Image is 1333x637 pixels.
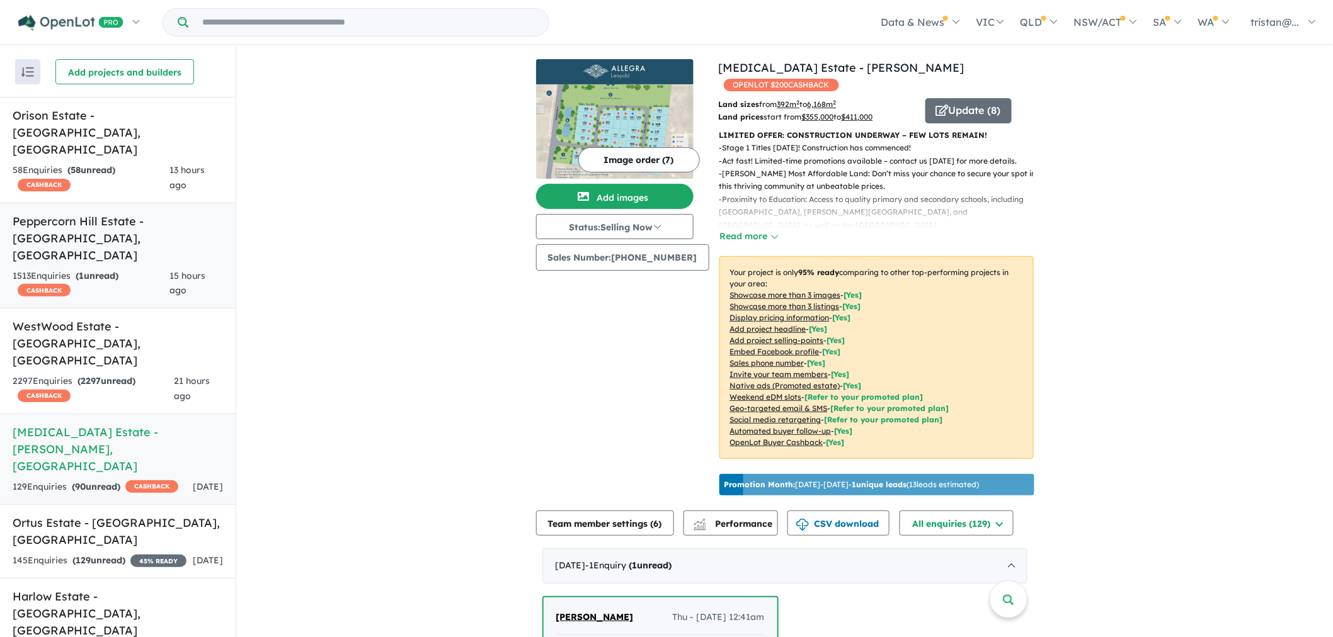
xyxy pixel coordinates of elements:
u: Display pricing information [730,313,830,322]
span: [Refer to your promoted plan] [825,415,943,424]
div: 1513 Enquir ies [13,269,170,299]
a: Allegra Estate - Leopold LogoAllegra Estate - Leopold [536,59,694,179]
u: Add project selling-points [730,335,824,345]
span: OPENLOT $ 200 CASHBACK [724,79,839,91]
span: [Yes] [827,437,845,447]
h5: WestWood Estate - [GEOGRAPHIC_DATA] , [GEOGRAPHIC_DATA] [13,318,223,369]
b: 95 % ready [799,268,840,277]
div: 2297 Enquir ies [13,374,174,404]
img: line-chart.svg [694,519,705,526]
b: Land prices [719,112,764,121]
sup: 2 [797,99,800,106]
button: Image order (7) [578,147,700,172]
strong: ( unread) [77,375,135,386]
span: tristan@... [1251,16,1300,28]
p: - Stage 1 Titles [DATE]! Construction has commenced! [719,142,1044,154]
u: Showcase more than 3 listings [730,302,840,311]
p: - Proximity to Education: Access to quality primary and secondary schools, including [GEOGRAPHIC_... [719,193,1044,232]
strong: ( unread) [72,481,120,492]
a: [MEDICAL_DATA] Estate - [PERSON_NAME] [719,60,964,75]
u: Geo-targeted email & SMS [730,403,828,413]
button: Read more [719,229,779,244]
strong: ( unread) [67,164,115,176]
span: 45 % READY [130,555,186,567]
p: - [PERSON_NAME] Most Affordable Land: Don’t miss your chance to secure your spot in this thriving... [719,167,1044,193]
u: Invite your team members [730,369,828,379]
span: [PERSON_NAME] [556,611,634,623]
span: [ Yes ] [844,290,862,300]
div: 145 Enquir ies [13,553,186,568]
a: [PERSON_NAME] [556,610,634,625]
span: [Yes] [844,381,862,390]
h5: [MEDICAL_DATA] Estate - [PERSON_NAME] , [GEOGRAPHIC_DATA] [13,424,223,475]
button: CSV download [787,510,890,536]
u: 392 m [777,99,800,109]
span: - 1 Enquir y [586,560,672,571]
span: Thu - [DATE] 12:41am [673,610,765,625]
span: [Yes] [835,426,853,436]
h5: Orison Estate - [GEOGRAPHIC_DATA] , [GEOGRAPHIC_DATA] [13,107,223,158]
span: CASHBACK [18,284,71,296]
p: start from [719,111,916,123]
u: Native ads (Promoted estate) [730,381,840,390]
button: Update (8) [925,98,1012,123]
button: Performance [684,510,778,536]
span: [ Yes ] [843,302,861,311]
u: Weekend eDM slots [730,392,802,402]
span: [Refer to your promoted plan] [831,403,949,413]
sup: 2 [833,99,837,106]
img: bar-chart.svg [694,522,706,531]
span: 58 [71,164,81,176]
span: [ Yes ] [808,358,826,368]
button: Add images [536,184,694,209]
span: to [800,99,837,109]
strong: ( unread) [72,555,125,566]
u: 6,168 m [808,99,837,109]
span: [ Yes ] [823,347,841,356]
u: OpenLot Buyer Cashback [730,437,823,447]
span: 90 [75,481,86,492]
h5: Ortus Estate - [GEOGRAPHIC_DATA] , [GEOGRAPHIC_DATA] [13,514,223,548]
strong: ( unread) [629,560,672,571]
span: 6 [654,518,659,529]
p: Your project is only comparing to other top-performing projects in your area: - - - - - - - - - -... [719,256,1034,459]
span: [DATE] [193,481,223,492]
span: 15 hours ago [170,270,206,296]
span: 1 [79,270,84,281]
h5: Peppercorn Hill Estate - [GEOGRAPHIC_DATA] , [GEOGRAPHIC_DATA] [13,213,223,264]
p: from [719,98,916,111]
span: CASHBACK [18,390,71,402]
u: Showcase more than 3 images [730,290,841,300]
img: Openlot PRO Logo White [18,15,123,31]
span: CASHBACK [18,179,71,191]
span: Performance [695,518,773,529]
div: 129 Enquir ies [13,480,178,495]
div: [DATE] [542,548,1027,583]
u: Embed Facebook profile [730,347,820,356]
b: Land sizes [719,99,760,109]
span: 21 hours ago [174,375,210,402]
b: Promotion Month: [724,480,796,489]
span: 13 hours ago [169,164,205,191]
u: Social media retargeting [730,415,821,424]
span: to [834,112,873,121]
p: - Act fast! Limited-time promotions available – contact us [DATE] for more details. [719,155,1044,167]
span: 2297 [81,375,101,386]
img: download icon [796,519,809,531]
img: Allegra Estate - Leopold Logo [541,64,689,79]
span: CASHBACK [125,480,178,493]
div: 58 Enquir ies [13,163,169,193]
u: $ 411,000 [842,112,873,121]
button: All enquiries (129) [900,510,1014,536]
span: [ Yes ] [827,335,845,345]
p: [DATE] - [DATE] - ( 13 leads estimated) [724,479,980,490]
u: Add project headline [730,324,806,334]
strong: ( unread) [76,270,118,281]
button: Team member settings (6) [536,510,674,536]
input: Try estate name, suburb, builder or developer [191,9,546,36]
span: 1 [632,560,638,571]
button: Add projects and builders [55,59,194,84]
img: Allegra Estate - Leopold [536,84,694,179]
span: [ Yes ] [833,313,851,322]
button: Sales Number:[PHONE_NUMBER] [536,244,709,271]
